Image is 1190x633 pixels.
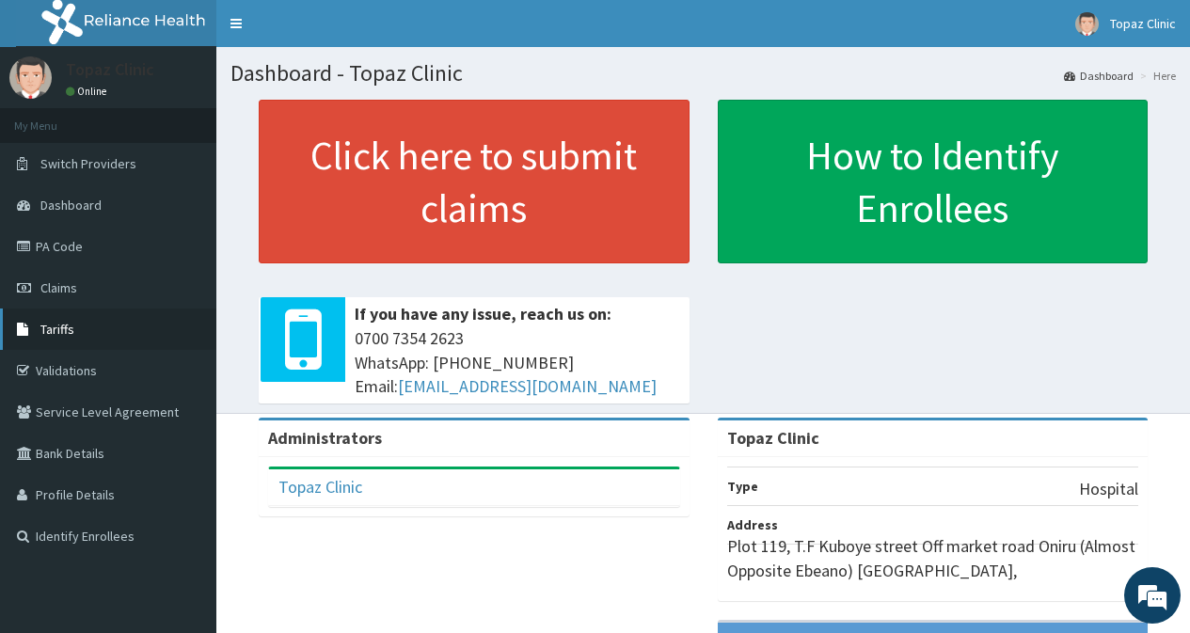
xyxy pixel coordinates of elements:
[9,428,358,494] textarea: Type your message and hit 'Enter'
[718,100,1149,263] a: How to Identify Enrollees
[1079,477,1138,501] p: Hospital
[1110,15,1176,32] span: Topaz Clinic
[109,194,260,384] span: We're online!
[66,85,111,98] a: Online
[398,375,657,397] a: [EMAIL_ADDRESS][DOMAIN_NAME]
[40,279,77,296] span: Claims
[309,9,354,55] div: Minimize live chat window
[268,427,382,449] b: Administrators
[727,516,778,533] b: Address
[40,155,136,172] span: Switch Providers
[66,61,154,78] p: Topaz Clinic
[230,61,1176,86] h1: Dashboard - Topaz Clinic
[355,303,611,324] b: If you have any issue, reach us on:
[278,476,362,498] a: Topaz Clinic
[727,534,1139,582] p: Plot 119, T.F Kuboye street Off market road Oniru (Almost Opposite Ebeano) [GEOGRAPHIC_DATA],
[727,478,758,495] b: Type
[727,427,819,449] strong: Topaz Clinic
[1064,68,1134,84] a: Dashboard
[355,326,680,399] span: 0700 7354 2623 WhatsApp: [PHONE_NUMBER] Email:
[35,94,76,141] img: d_794563401_company_1708531726252_794563401
[259,100,690,263] a: Click here to submit claims
[1135,68,1176,84] li: Here
[98,105,316,130] div: Chat with us now
[40,197,102,214] span: Dashboard
[40,321,74,338] span: Tariffs
[9,56,52,99] img: User Image
[1075,12,1099,36] img: User Image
